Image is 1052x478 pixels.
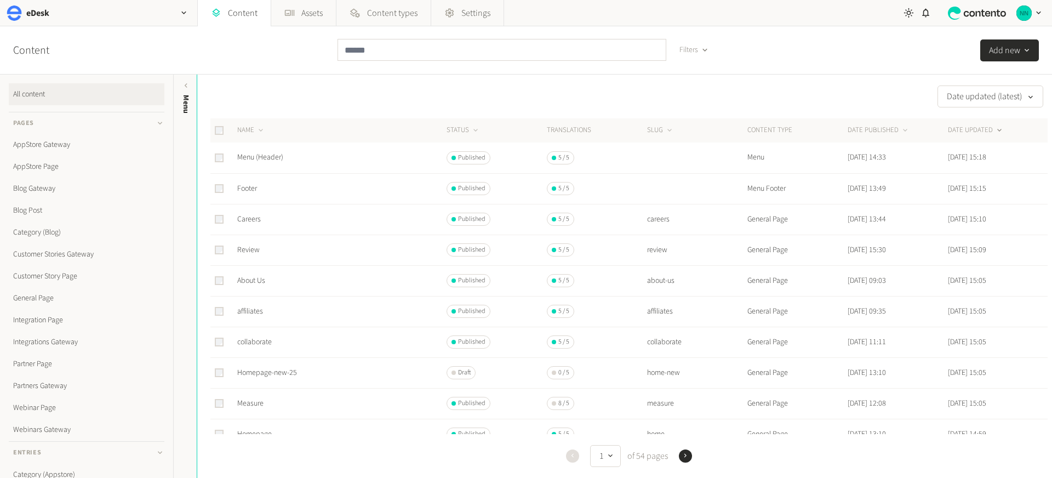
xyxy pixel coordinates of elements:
[237,275,265,286] a: About Us
[948,152,986,163] time: [DATE] 15:18
[237,214,261,225] a: Careers
[937,86,1043,107] button: Date updated (latest)
[237,367,297,378] a: Homepage-new-25
[558,276,569,286] span: 5 / 5
[948,367,986,378] time: [DATE] 15:05
[647,327,747,357] td: collaborate
[458,184,485,194] span: Published
[546,118,647,143] th: Translations
[237,152,283,163] a: Menu (Header)
[237,429,272,440] a: Homepage
[948,337,986,348] time: [DATE] 15:05
[9,134,164,156] a: AppStore Gateway
[447,125,480,136] button: STATUS
[848,214,886,225] time: [DATE] 13:44
[747,173,847,204] td: Menu Footer
[848,367,886,378] time: [DATE] 13:10
[558,337,569,347] span: 5 / 5
[948,275,986,286] time: [DATE] 15:05
[9,156,164,178] a: AppStore Page
[948,214,986,225] time: [DATE] 15:10
[458,245,485,255] span: Published
[9,178,164,200] a: Blog Gateway
[9,309,164,331] a: Integration Page
[237,125,265,136] button: NAME
[9,265,164,287] a: Customer Story Page
[558,368,569,378] span: 0 / 5
[747,204,847,235] td: General Page
[848,183,886,194] time: [DATE] 13:49
[237,244,260,255] a: Review
[647,388,747,419] td: measure
[458,368,471,378] span: Draft
[13,448,41,458] span: Entries
[948,125,1004,136] button: DATE UPDATED
[848,398,886,409] time: [DATE] 12:08
[747,235,847,265] td: General Page
[747,419,847,449] td: General Page
[747,265,847,296] td: General Page
[558,245,569,255] span: 5 / 5
[679,44,698,56] span: Filters
[458,276,485,286] span: Published
[558,184,569,194] span: 5 / 5
[647,125,674,136] button: SLUG
[848,125,910,136] button: DATE PUBLISHED
[948,306,986,317] time: [DATE] 15:05
[9,83,164,105] a: All content
[458,306,485,316] span: Published
[367,7,418,20] span: Content types
[180,95,192,113] span: Menu
[625,449,668,463] span: of 54 pages
[647,265,747,296] td: about-us
[848,244,886,255] time: [DATE] 15:30
[747,388,847,419] td: General Page
[747,296,847,327] td: General Page
[590,445,621,467] button: 1
[1016,5,1032,21] img: Nikola Nikolov
[237,398,264,409] a: Measure
[647,357,747,388] td: home-new
[848,337,886,348] time: [DATE] 11:11
[747,327,847,357] td: General Page
[237,306,263,317] a: affiliates
[558,214,569,224] span: 5 / 5
[980,39,1039,61] button: Add new
[26,7,49,20] h2: eDesk
[948,183,986,194] time: [DATE] 15:15
[9,397,164,419] a: Webinar Page
[9,287,164,309] a: General Page
[458,153,485,163] span: Published
[9,419,164,441] a: Webinars Gateway
[647,235,747,265] td: review
[558,153,569,163] span: 5 / 5
[647,204,747,235] td: careers
[458,337,485,347] span: Published
[13,42,75,59] h2: Content
[747,118,847,143] th: CONTENT TYPE
[647,419,747,449] td: home
[237,183,257,194] a: Footer
[237,337,272,348] a: collaborate
[7,5,22,21] img: eDesk
[9,375,164,397] a: Partners Gateway
[848,306,886,317] time: [DATE] 09:35
[848,275,886,286] time: [DATE] 09:03
[461,7,490,20] span: Settings
[647,296,747,327] td: affiliates
[747,357,847,388] td: General Page
[558,306,569,316] span: 5 / 5
[948,398,986,409] time: [DATE] 15:05
[458,214,485,224] span: Published
[671,39,717,61] button: Filters
[747,143,847,173] td: Menu
[948,429,986,440] time: [DATE] 14:59
[458,429,485,439] span: Published
[13,118,34,128] span: Pages
[558,399,569,408] span: 8 / 5
[848,152,886,163] time: [DATE] 14:33
[458,399,485,408] span: Published
[948,244,986,255] time: [DATE] 15:09
[9,243,164,265] a: Customer Stories Gateway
